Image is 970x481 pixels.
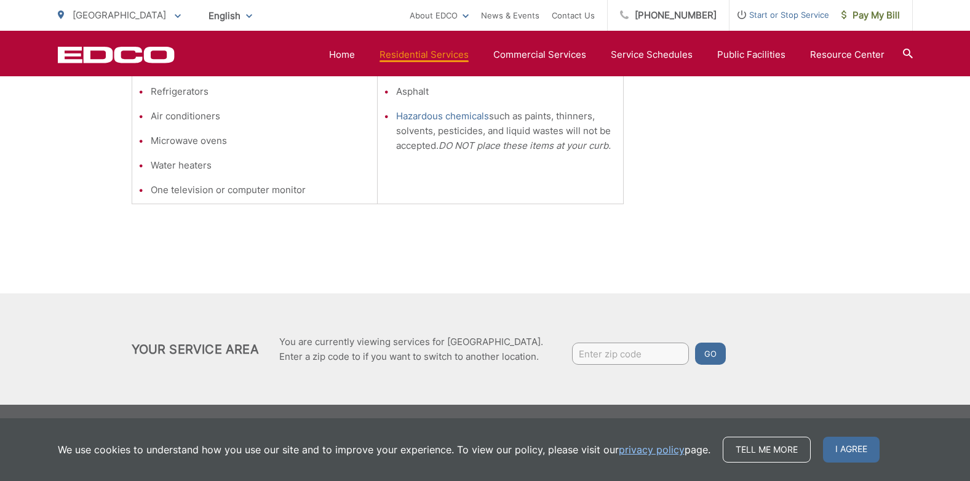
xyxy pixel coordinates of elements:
[329,47,355,62] a: Home
[552,8,595,23] a: Contact Us
[723,437,811,463] a: Tell me more
[611,47,693,62] a: Service Schedules
[151,109,372,124] li: Air conditioners
[493,47,586,62] a: Commercial Services
[73,9,166,21] span: [GEOGRAPHIC_DATA]
[572,343,689,365] input: Enter zip code
[695,343,726,365] button: Go
[396,109,489,124] a: Hazardous chemicals
[841,8,900,23] span: Pay My Bill
[151,133,372,148] li: Microwave ovens
[396,109,617,153] li: such as paints, thinners, solvents, pesticides, and liquid wastes will not be accepted.
[58,442,710,457] p: We use cookies to understand how you use our site and to improve your experience. To view our pol...
[439,140,611,151] em: DO NOT place these items at your curb.
[717,47,785,62] a: Public Facilities
[151,183,372,197] li: One television or computer monitor
[410,8,469,23] a: About EDCO
[199,5,261,26] span: English
[380,47,469,62] a: Residential Services
[823,437,880,463] span: I agree
[58,46,175,63] a: EDCD logo. Return to the homepage.
[619,442,685,457] a: privacy policy
[279,335,543,364] p: You are currently viewing services for [GEOGRAPHIC_DATA]. Enter a zip code to if you want to swit...
[151,158,372,173] li: Water heaters
[396,84,617,99] li: Asphalt
[151,84,372,99] li: Refrigerators
[132,342,259,357] h2: Your Service Area
[481,8,539,23] a: News & Events
[810,47,885,62] a: Resource Center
